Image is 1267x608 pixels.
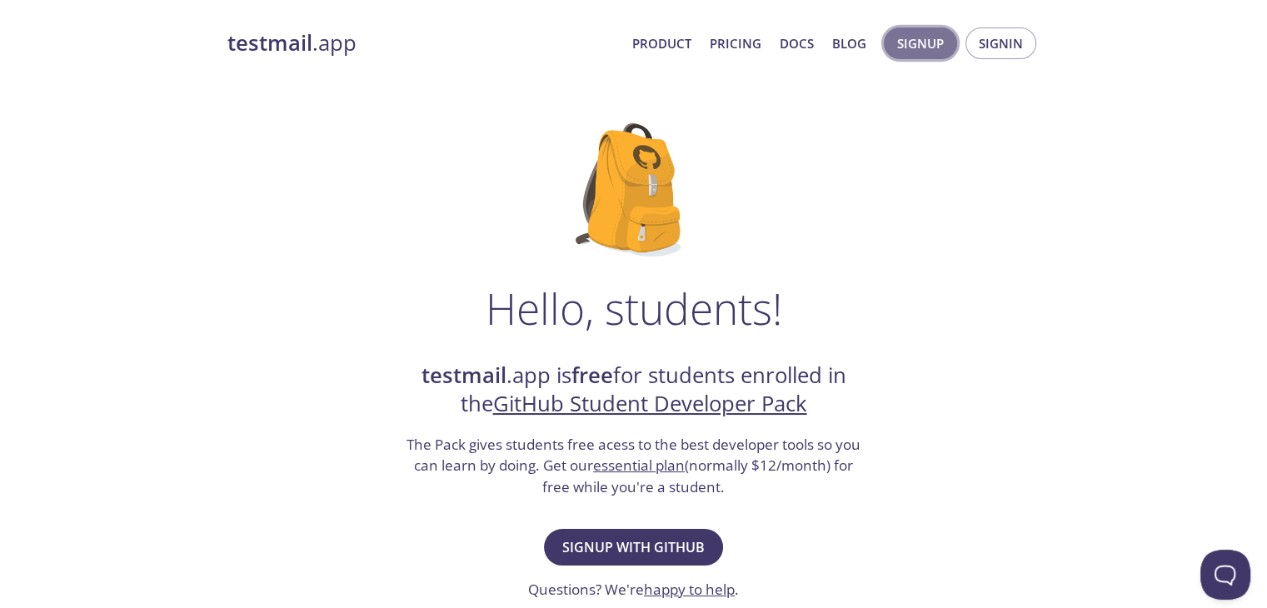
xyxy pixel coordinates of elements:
img: github-student-backpack.png [576,123,691,257]
strong: testmail [422,361,506,390]
h1: Hello, students! [486,283,782,333]
button: Signup with GitHub [544,529,723,566]
h3: Questions? We're . [528,579,739,601]
button: Signin [965,27,1036,59]
a: Blog [832,32,866,54]
strong: free [571,361,613,390]
button: Signup [884,27,957,59]
a: Docs [780,32,814,54]
strong: testmail [227,28,312,57]
a: testmail.app [227,29,619,57]
iframe: Help Scout Beacon - Open [1200,550,1250,600]
h3: The Pack gives students free acess to the best developer tools so you can learn by doing. Get our... [405,434,863,498]
a: GitHub Student Developer Pack [493,389,807,418]
h2: .app is for students enrolled in the [405,361,863,419]
a: Product [632,32,691,54]
span: Signup [897,32,944,54]
span: Signup with GitHub [562,536,705,559]
a: Pricing [710,32,761,54]
a: happy to help [644,580,735,599]
a: essential plan [593,456,685,475]
span: Signin [979,32,1023,54]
